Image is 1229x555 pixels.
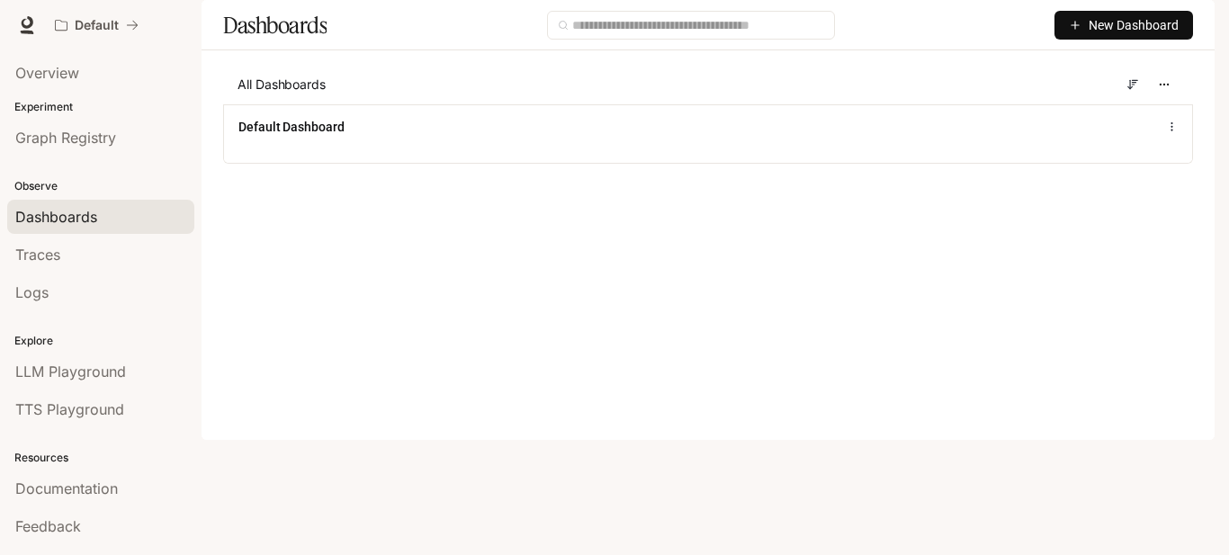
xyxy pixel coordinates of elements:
[223,7,327,43] h1: Dashboards
[75,18,119,33] p: Default
[238,118,345,136] a: Default Dashboard
[238,76,326,94] span: All Dashboards
[1054,11,1193,40] button: New Dashboard
[1089,15,1179,35] span: New Dashboard
[47,7,147,43] button: All workspaces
